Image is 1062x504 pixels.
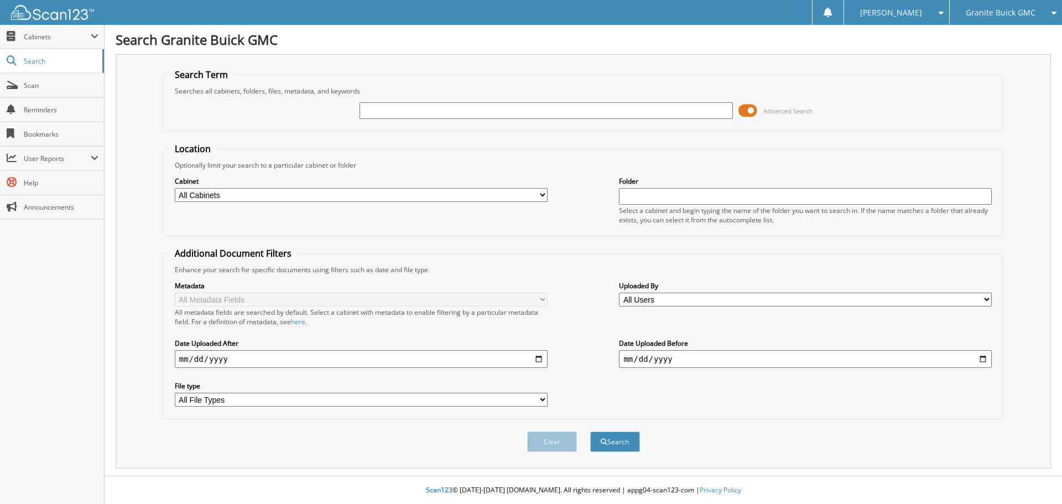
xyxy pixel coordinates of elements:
[24,105,98,115] span: Reminders
[175,308,548,326] div: All metadata fields are searched by default. Select a cabinet with metadata to enable filtering b...
[175,281,548,290] label: Metadata
[116,30,1051,49] h1: Search Granite Buick GMC
[619,176,992,186] label: Folder
[175,176,548,186] label: Cabinet
[291,317,305,326] a: here
[24,129,98,139] span: Bookmarks
[966,9,1035,16] span: Granite Buick GMC
[175,339,548,348] label: Date Uploaded After
[24,178,98,188] span: Help
[619,339,992,348] label: Date Uploaded Before
[700,485,741,495] a: Privacy Policy
[169,265,998,274] div: Enhance your search for specific documents using filters such as date and file type.
[619,350,992,368] input: end
[169,69,233,81] legend: Search Term
[426,485,452,495] span: Scan123
[105,477,1062,504] div: © [DATE]-[DATE] [DOMAIN_NAME]. All rights reserved | appg04-scan123-com |
[24,154,91,163] span: User Reports
[24,81,98,90] span: Scan
[169,86,998,96] div: Searches all cabinets, folders, files, metadata, and keywords
[763,107,813,115] span: Advanced Search
[175,381,548,391] label: File type
[24,202,98,212] span: Announcements
[169,143,216,155] legend: Location
[11,5,94,20] img: scan123-logo-white.svg
[169,160,998,170] div: Optionally limit your search to a particular cabinet or folder
[527,432,577,452] button: Clear
[175,350,548,368] input: start
[24,32,91,41] span: Cabinets
[619,281,992,290] label: Uploaded By
[590,432,640,452] button: Search
[169,247,297,259] legend: Additional Document Filters
[24,56,97,66] span: Search
[860,9,922,16] span: [PERSON_NAME]
[619,206,992,225] div: Select a cabinet and begin typing the name of the folder you want to search in. If the name match...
